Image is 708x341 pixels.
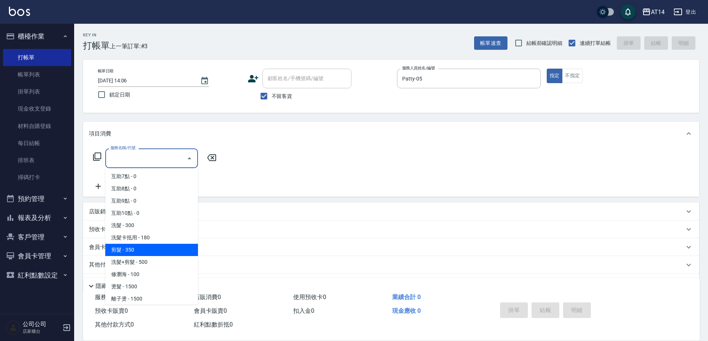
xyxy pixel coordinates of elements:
[98,68,113,74] label: 帳單日期
[98,75,193,87] input: YYYY/MM/DD hh:mm
[671,5,699,19] button: 登出
[3,266,71,285] button: 紅利點數設定
[3,246,71,266] button: 會員卡管理
[110,145,135,151] label: 服務名稱/代號
[3,227,71,247] button: 客戶管理
[83,220,699,238] div: 預收卡販賣
[392,307,421,314] span: 現金應收 0
[105,293,198,305] span: 離子燙 - 1500
[105,207,198,219] span: 互助10點 - 0
[83,274,699,292] div: 備註及來源
[89,226,117,233] p: 預收卡販賣
[3,169,71,186] a: 掃碼打卡
[83,122,699,145] div: 項目消費
[23,321,60,328] h5: 公司公司
[526,39,563,47] span: 結帳前確認明細
[95,307,128,314] span: 預收卡販賣 0
[9,7,30,16] img: Logo
[83,33,110,37] h2: Key In
[105,232,198,244] span: 洗髮卡抵用 - 180
[621,4,635,19] button: save
[293,307,314,314] span: 扣入金 0
[105,195,198,207] span: 互助9點 - 0
[3,152,71,169] a: 排班表
[272,92,292,100] span: 不留客資
[89,130,111,138] p: 項目消費
[95,294,122,301] span: 服務消費 0
[105,170,198,183] span: 互助7點 - 0
[3,100,71,117] a: 現金收支登錄
[6,320,21,335] img: Person
[109,91,130,99] span: 鎖定日期
[3,49,71,66] a: 打帳單
[196,72,214,90] button: Choose date, selected date is 2025-08-12
[547,69,563,83] button: 指定
[3,135,71,152] a: 每日結帳
[110,42,148,51] span: 上一筆訂單:#3
[183,153,195,164] button: Close
[194,294,221,301] span: 店販消費 0
[89,243,117,251] p: 會員卡銷售
[105,268,198,281] span: 修瀏海 - 100
[83,203,699,220] div: 店販銷售
[105,244,198,256] span: 剪髮 - 350
[402,65,435,71] label: 服務人員姓名/編號
[3,27,71,46] button: 櫃檯作業
[105,219,198,232] span: 洗髮 - 300
[651,7,665,17] div: AT14
[562,69,583,83] button: 不指定
[83,238,699,256] div: 會員卡銷售
[3,83,71,100] a: 掛單列表
[639,4,668,20] button: AT14
[105,256,198,268] span: 洗髮+剪髮 - 500
[392,294,421,301] span: 業績合計 0
[89,261,126,269] p: 其他付款方式
[3,208,71,227] button: 報表及分析
[83,40,110,51] h3: 打帳單
[83,256,699,274] div: 其他付款方式
[580,39,611,47] span: 連續打單結帳
[89,208,111,216] p: 店販銷售
[194,307,227,314] span: 會員卡販賣 0
[105,281,198,293] span: 燙髮 - 1500
[3,66,71,83] a: 帳單列表
[3,189,71,209] button: 預約管理
[3,118,71,135] a: 材料自購登錄
[293,294,326,301] span: 使用預收卡 0
[194,321,233,328] span: 紅利點數折抵 0
[105,183,198,195] span: 互助8點 - 0
[23,328,60,335] p: 店家櫃台
[95,321,134,328] span: 其他付款方式 0
[474,36,507,50] button: 帳單速查
[96,282,129,290] p: 隱藏業績明細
